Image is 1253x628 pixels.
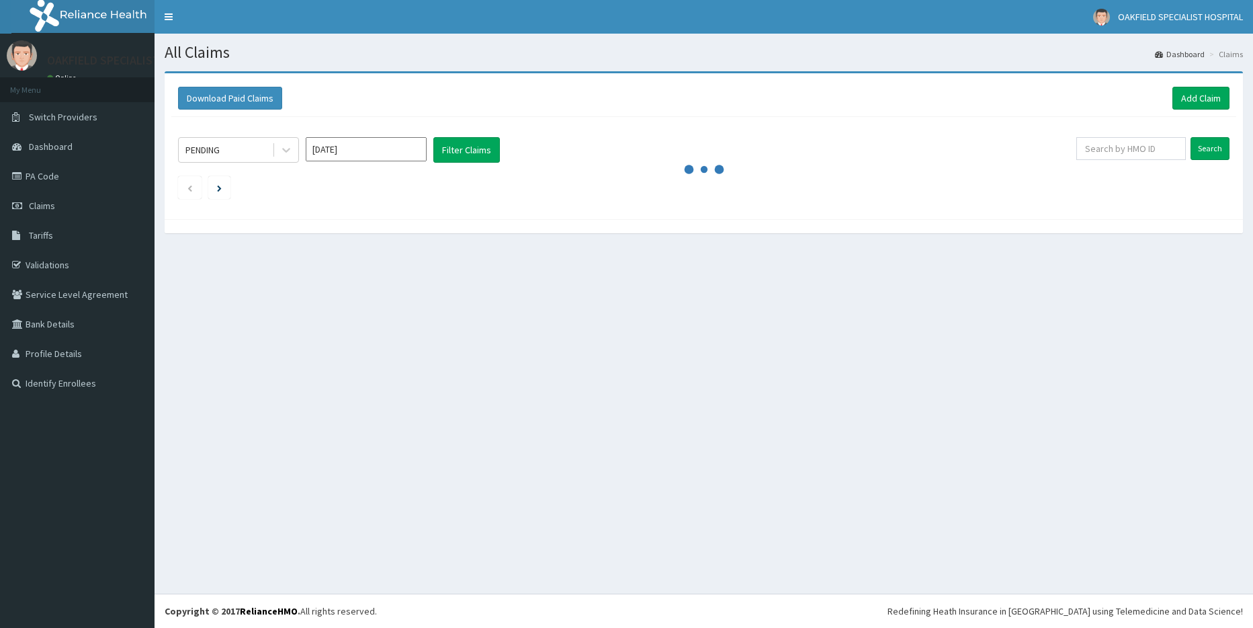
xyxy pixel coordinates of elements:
strong: Copyright © 2017 . [165,605,300,617]
span: Dashboard [29,141,73,153]
button: Filter Claims [433,137,500,163]
input: Select Month and Year [306,137,427,161]
li: Claims [1206,48,1243,60]
div: Redefining Heath Insurance in [GEOGRAPHIC_DATA] using Telemedicine and Data Science! [888,604,1243,618]
img: User Image [7,40,37,71]
h1: All Claims [165,44,1243,61]
a: Add Claim [1172,87,1229,110]
div: PENDING [185,143,220,157]
a: Previous page [187,182,193,194]
span: Tariffs [29,229,53,241]
a: Online [47,73,79,83]
input: Search by HMO ID [1076,137,1186,160]
input: Search [1191,137,1229,160]
a: Next page [217,182,222,194]
a: Dashboard [1155,48,1205,60]
span: Claims [29,200,55,212]
svg: audio-loading [684,149,724,190]
p: OAKFIELD SPECIALIST HOSPITAL [47,54,215,67]
span: Switch Providers [29,111,97,123]
img: User Image [1093,9,1110,26]
button: Download Paid Claims [178,87,282,110]
span: OAKFIELD SPECIALIST HOSPITAL [1118,11,1243,23]
footer: All rights reserved. [155,594,1253,628]
a: RelianceHMO [240,605,298,617]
